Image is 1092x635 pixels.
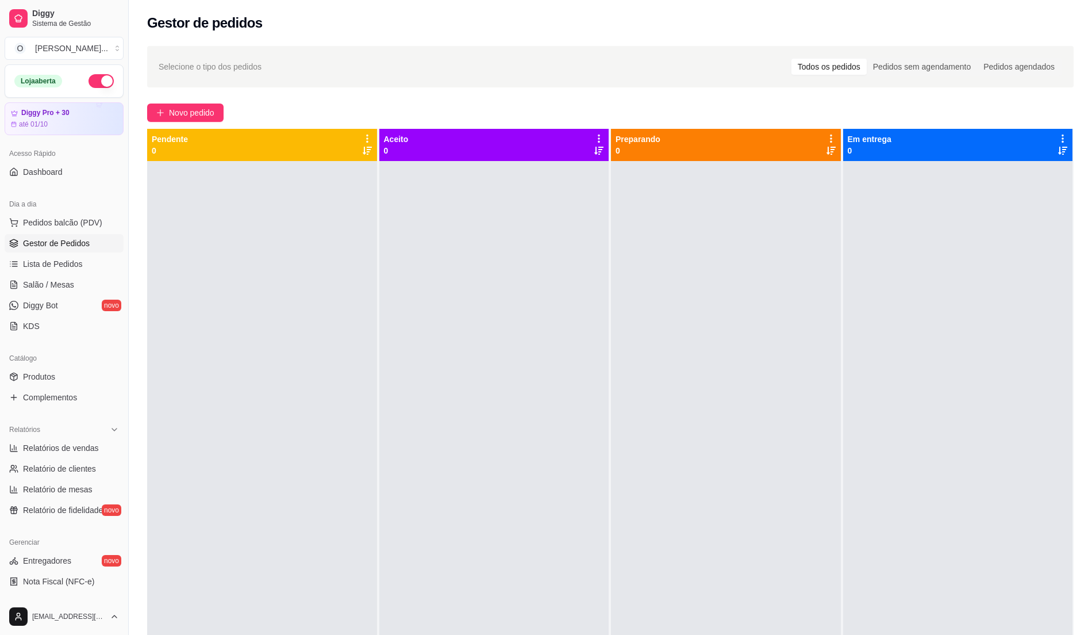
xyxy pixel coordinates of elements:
a: Gestor de Pedidos [5,234,124,253]
span: Lista de Pedidos [23,258,83,270]
a: Complementos [5,388,124,407]
a: KDS [5,317,124,335]
span: Salão / Mesas [23,279,74,290]
button: Select a team [5,37,124,60]
div: Pedidos agendados [977,59,1061,75]
a: Diggy Pro + 30até 01/10 [5,102,124,135]
span: Sistema de Gestão [32,19,119,28]
span: Entregadores [23,555,71,567]
p: Em entrega [848,133,891,145]
span: Relatórios de vendas [23,442,99,454]
div: [PERSON_NAME] ... [35,43,108,54]
span: Novo pedido [169,106,214,119]
div: Gerenciar [5,533,124,552]
a: Lista de Pedidos [5,255,124,273]
span: [EMAIL_ADDRESS][DOMAIN_NAME] [32,612,105,621]
button: Alterar Status [89,74,114,88]
button: Pedidos balcão (PDV) [5,213,124,232]
span: Pedidos balcão (PDV) [23,217,102,228]
a: Salão / Mesas [5,276,124,294]
span: Dashboard [23,166,63,178]
a: Relatório de fidelidadenovo [5,501,124,519]
div: Pedidos sem agendamento [867,59,977,75]
a: Relatório de clientes [5,460,124,478]
span: Selecione o tipo dos pedidos [159,60,262,73]
div: Dia a dia [5,195,124,213]
p: 0 [616,145,660,156]
span: O [14,43,26,54]
span: Complementos [23,392,77,403]
p: 0 [848,145,891,156]
button: [EMAIL_ADDRESS][DOMAIN_NAME] [5,603,124,630]
span: Diggy Bot [23,300,58,311]
article: Diggy Pro + 30 [21,109,70,117]
a: Controle de caixa [5,593,124,611]
div: Loja aberta [14,75,62,87]
span: KDS [23,320,40,332]
span: Produtos [23,371,55,382]
article: até 01/10 [19,120,48,129]
a: Diggy Botnovo [5,296,124,315]
a: Dashboard [5,163,124,181]
span: plus [156,109,164,117]
p: Aceito [384,133,409,145]
p: Pendente [152,133,188,145]
span: Relatório de clientes [23,463,96,475]
a: Entregadoresnovo [5,552,124,570]
h2: Gestor de pedidos [147,14,263,32]
a: Nota Fiscal (NFC-e) [5,572,124,591]
a: DiggySistema de Gestão [5,5,124,32]
a: Produtos [5,368,124,386]
span: Nota Fiscal (NFC-e) [23,576,94,587]
span: Diggy [32,9,119,19]
span: Gestor de Pedidos [23,238,90,249]
span: Relatório de fidelidade [23,504,103,516]
span: Relatórios [9,425,40,434]
a: Relatório de mesas [5,480,124,499]
button: Novo pedido [147,104,224,122]
div: Todos os pedidos [791,59,867,75]
p: 0 [384,145,409,156]
div: Acesso Rápido [5,144,124,163]
p: Preparando [616,133,660,145]
a: Relatórios de vendas [5,439,124,457]
p: 0 [152,145,188,156]
div: Catálogo [5,349,124,368]
span: Relatório de mesas [23,484,93,495]
span: Controle de caixa [23,596,86,608]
